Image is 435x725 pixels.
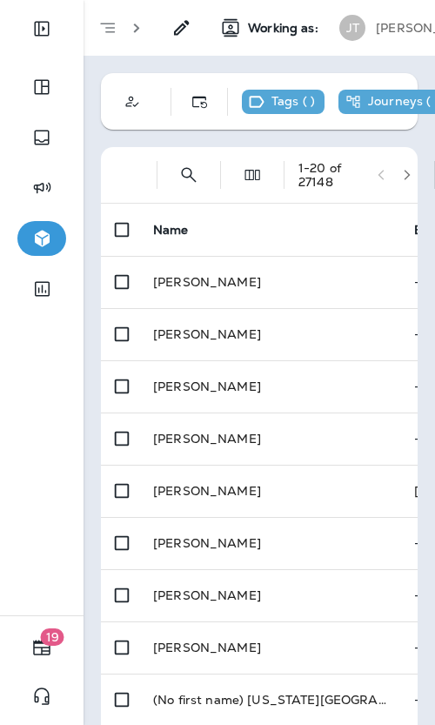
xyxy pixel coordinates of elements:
td: [PERSON_NAME] [139,413,400,465]
button: Customer Only [115,84,150,119]
div: JT [339,15,365,41]
span: Working as: [248,21,322,36]
button: 19 [17,630,66,665]
td: [PERSON_NAME] [139,465,400,517]
td: [PERSON_NAME] [139,621,400,674]
button: Dynamic [182,84,217,119]
p: > [125,15,140,41]
button: Search Segments [171,158,206,192]
td: [PERSON_NAME] [139,256,400,308]
p: Tags ( ) [271,94,315,110]
td: [PERSON_NAME] [139,569,400,621]
span: 19 [41,628,64,646]
div: This segment has no tags [242,90,325,114]
td: [PERSON_NAME] [139,308,400,360]
button: Expand Sidebar [17,11,66,46]
td: [PERSON_NAME] [139,517,400,569]
span: Name [153,222,189,238]
button: Edit Fields [235,158,270,192]
div: 1 - 20 of 27148 [298,161,364,189]
p: Segments [118,15,125,41]
td: [PERSON_NAME] [139,360,400,413]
